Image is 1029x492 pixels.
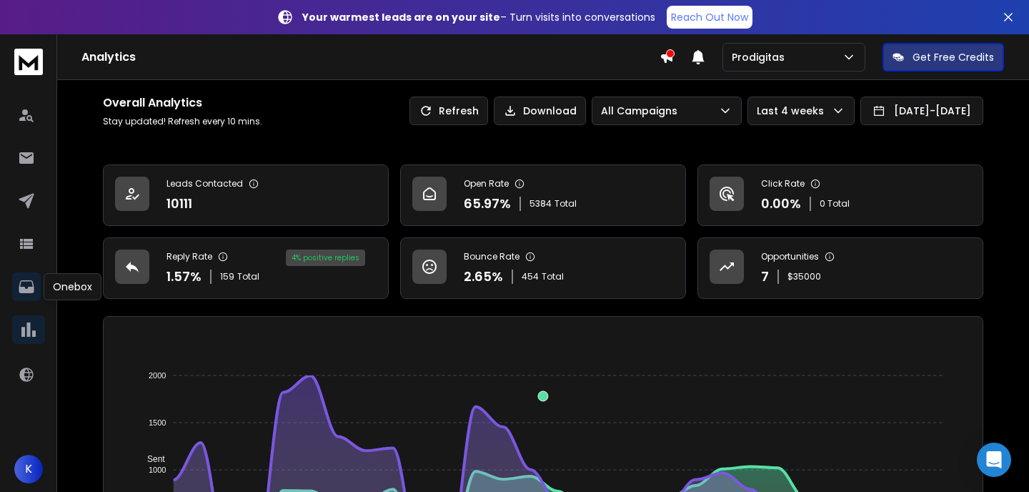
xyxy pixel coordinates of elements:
div: 4 % positive replies [286,250,365,266]
p: Leads Contacted [166,178,243,190]
button: K [14,455,43,483]
p: Reply Rate [166,251,212,262]
a: Reach Out Now [667,6,752,29]
p: Download [523,104,577,118]
p: 0 Total [820,198,850,210]
button: Refresh [409,97,488,125]
p: 10111 [166,194,192,214]
button: [DATE]-[DATE] [860,97,983,125]
div: Onebox [44,273,101,300]
span: Total [237,271,259,282]
span: Total [555,198,577,210]
span: Sent [136,454,165,464]
h1: Analytics [81,49,660,66]
p: Stay updated! Refresh every 10 mins. [103,116,262,127]
span: 5384 [530,198,552,210]
a: Open Rate65.97%5384Total [400,164,686,226]
a: Bounce Rate2.65%454Total [400,237,686,299]
p: 1.57 % [166,267,202,287]
a: Opportunities7$35000 [697,237,983,299]
span: 159 [220,271,234,282]
tspan: 2000 [149,371,166,380]
p: Opportunities [761,251,819,262]
strong: Your warmest leads are on your site [302,10,500,24]
p: – Turn visits into conversations [302,10,655,24]
img: logo [14,49,43,75]
p: 2.65 % [464,267,503,287]
a: Reply Rate1.57%159Total4% positive replies [103,237,389,299]
tspan: 1500 [149,418,166,427]
p: 0.00 % [761,194,801,214]
a: Leads Contacted10111 [103,164,389,226]
p: All Campaigns [601,104,683,118]
button: Download [494,97,586,125]
p: Last 4 weeks [757,104,830,118]
p: Bounce Rate [464,251,520,262]
p: 7 [761,267,769,287]
button: Get Free Credits [883,43,1004,72]
a: Click Rate0.00%0 Total [697,164,983,226]
p: Reach Out Now [671,10,748,24]
h1: Overall Analytics [103,94,262,112]
span: 454 [522,271,539,282]
tspan: 1000 [149,466,166,474]
p: $ 35000 [787,271,821,282]
p: Get Free Credits [913,50,994,64]
p: Open Rate [464,178,509,190]
p: Prodigitas [732,50,790,64]
p: Refresh [439,104,479,118]
span: Total [542,271,564,282]
p: 65.97 % [464,194,511,214]
p: Click Rate [761,178,805,190]
div: Open Intercom Messenger [977,443,1011,477]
